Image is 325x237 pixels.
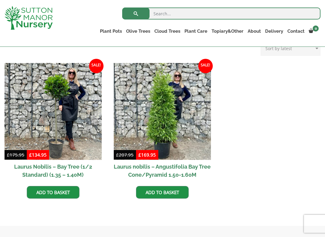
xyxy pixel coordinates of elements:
[5,160,102,181] h2: Laurus Nobilis – Bay Tree (1/2 Standard) (1.35 – 1.40M)
[122,7,320,19] input: Search...
[313,25,319,31] span: 0
[285,27,307,35] a: Contact
[261,41,320,56] select: Shop order
[124,27,152,35] a: Olive Trees
[114,160,211,181] h2: Laurus nobilis – Angustifolia Bay Tree Cone/Pyramid 1.50-1.60M
[114,63,211,181] a: Sale! Laurus nobilis – Angustifolia Bay Tree Cone/Pyramid 1.50-1.60M
[114,63,211,160] img: Laurus nobilis - Angustifolia Bay Tree Cone/Pyramid 1.50-1.60M
[307,27,320,35] a: 0
[152,27,182,35] a: Cloud Trees
[5,63,102,160] img: Laurus Nobilis - Bay Tree (1/2 Standard) (1.35 - 1.40M)
[98,27,124,35] a: Plant Pots
[116,152,134,158] bdi: 207.95
[198,59,213,73] span: Sale!
[246,27,263,35] a: About
[138,152,141,158] span: £
[116,152,119,158] span: £
[7,152,24,158] bdi: 175.95
[27,186,79,199] a: Add to basket: “Laurus Nobilis - Bay Tree (1/2 Standard) (1.35 - 1.40M)”
[7,152,10,158] span: £
[182,27,209,35] a: Plant Care
[138,152,156,158] bdi: 169.95
[29,152,32,158] span: £
[136,186,189,199] a: Add to basket: “Laurus nobilis - Angustifolia Bay Tree Cone/Pyramid 1.50-1.60M”
[29,152,47,158] bdi: 134.95
[209,27,246,35] a: Topiary&Other
[5,6,53,30] img: logo
[89,59,104,73] span: Sale!
[5,63,102,181] a: Sale! Laurus Nobilis – Bay Tree (1/2 Standard) (1.35 – 1.40M)
[263,27,285,35] a: Delivery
